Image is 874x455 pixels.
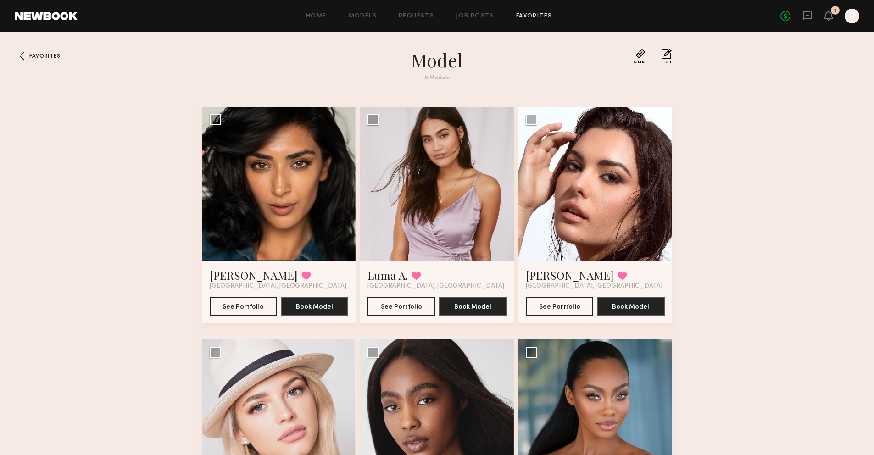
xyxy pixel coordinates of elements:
[367,283,504,290] span: [GEOGRAPHIC_DATA], [GEOGRAPHIC_DATA]
[210,283,346,290] span: [GEOGRAPHIC_DATA], [GEOGRAPHIC_DATA]
[210,297,277,316] button: See Portfolio
[526,268,614,283] a: [PERSON_NAME]
[367,297,435,316] button: See Portfolio
[526,283,662,290] span: [GEOGRAPHIC_DATA], [GEOGRAPHIC_DATA]
[306,13,327,19] a: Home
[349,13,377,19] a: Models
[272,75,602,81] div: 9 Models
[526,297,593,316] button: See Portfolio
[439,302,507,310] a: Book Model
[634,61,647,64] span: Share
[272,49,602,72] h1: model
[456,13,494,19] a: Job Posts
[367,268,408,283] a: Luma A.
[845,9,859,23] a: P
[281,302,348,310] a: Book Model
[634,49,647,64] button: Share
[210,268,298,283] a: [PERSON_NAME]
[516,13,552,19] a: Favorites
[834,8,836,13] div: 1
[662,49,672,64] button: Edit
[281,297,348,316] button: Book Model
[29,54,60,59] span: Favorites
[662,61,672,64] span: Edit
[399,13,434,19] a: Requests
[15,49,29,63] a: Favorites
[439,297,507,316] button: Book Model
[597,302,664,310] a: Book Model
[597,297,664,316] button: Book Model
